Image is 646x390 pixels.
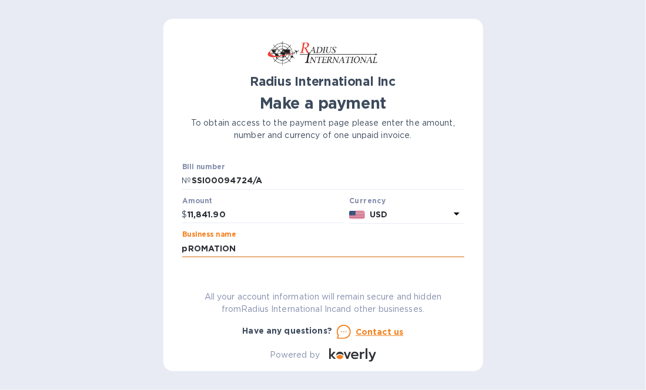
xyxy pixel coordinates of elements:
u: Contact us [356,327,404,337]
input: Enter business name [182,240,464,257]
h1: Make a payment [182,94,464,113]
b: USD [370,210,387,219]
img: USD [349,211,365,219]
p: Powered by [270,349,320,361]
p: To obtain access to the payment page please enter the amount, number and currency of one unpaid i... [182,117,464,142]
input: Enter bill number [192,172,464,190]
p: $ [182,209,188,221]
label: Amount [182,197,212,204]
label: Business name [182,231,236,238]
b: Have any questions? [243,326,333,335]
b: Currency [349,196,386,205]
p: № [182,174,192,187]
b: Radius International Inc [250,74,396,89]
p: All your account information will remain secure and hidden from Radius International Inc and othe... [182,291,464,315]
label: Bill number [182,164,225,171]
input: 0.00 [188,206,345,224]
